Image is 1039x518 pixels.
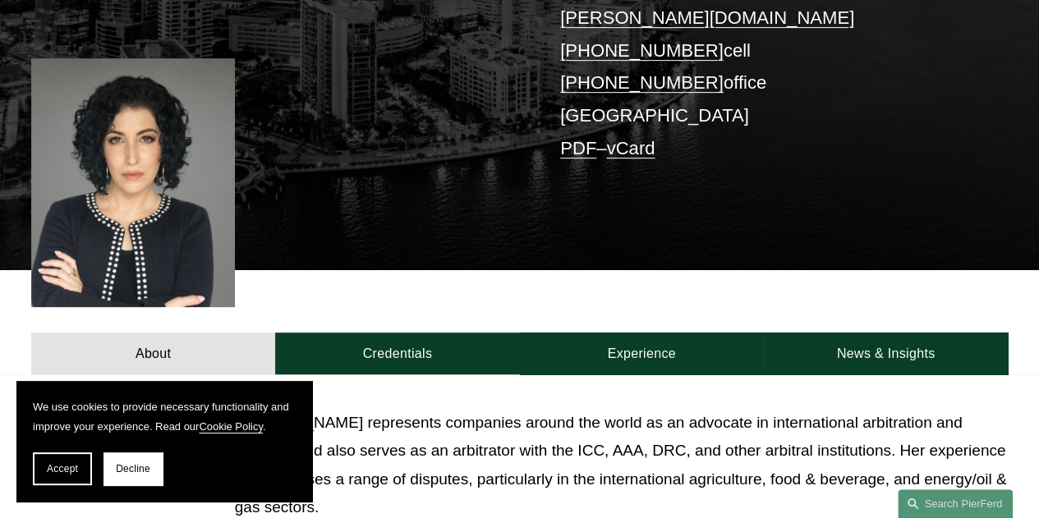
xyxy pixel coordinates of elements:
a: vCard [606,138,655,158]
span: Decline [116,463,150,474]
a: [PHONE_NUMBER] [560,40,724,61]
a: Experience [520,332,764,374]
a: [PHONE_NUMBER] [560,72,724,93]
a: About [31,332,275,374]
button: Accept [33,452,92,485]
button: Decline [103,452,163,485]
a: PDF [560,138,596,158]
section: Cookie banner [16,381,312,502]
p: We use cookies to provide necessary functionality and improve your experience. Read our . [33,397,296,436]
a: News & Insights [764,332,1008,374]
a: Cookie Policy [199,420,263,433]
span: Accept [47,463,78,474]
a: Credentials [275,332,519,374]
a: Search this site [898,489,1013,518]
